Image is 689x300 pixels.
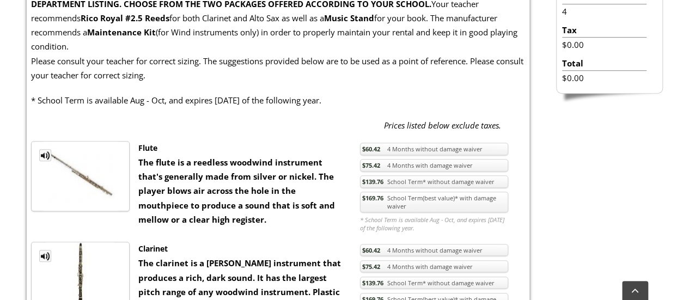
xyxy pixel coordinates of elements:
[362,145,380,153] span: $60.42
[360,192,508,212] a: $169.76School Term(best value)* with damage waiver
[562,4,647,19] li: 4
[31,93,526,107] p: * School Term is available Aug - Oct, and expires [DATE] of the following year.
[360,175,508,188] a: $139.76School Term* without damage waiver
[43,142,118,211] img: th_1fc34dab4bdaff02a3697e89cb8f30dd_1334771667FluteTM.jpg
[87,27,156,38] strong: Maintenance Kit
[138,141,344,155] div: Flute
[556,94,663,103] img: sidebar-footer.png
[39,149,51,161] a: MP3 Clip
[562,23,647,38] li: Tax
[81,13,169,23] strong: Rico Royal #2.5 Reeds
[362,194,383,202] span: $169.76
[324,13,374,23] strong: Music Stand
[360,277,508,289] a: $139.76School Term* without damage waiver
[31,54,526,83] p: Please consult your teacher for correct sizing. The suggestions provided below are to be used as ...
[360,216,508,232] em: * School Term is available Aug - Oct, and expires [DATE] of the following year.
[39,250,51,262] a: MP3 Clip
[362,161,380,169] span: $75.42
[138,242,344,256] div: Clarinet
[360,260,508,273] a: $75.424 Months with damage waiver
[562,38,647,52] li: $0.00
[138,157,334,225] strong: The flute is a reedless woodwind instrument that's generally made from silver or nickel. The play...
[362,177,383,186] span: $139.76
[562,56,647,71] li: Total
[360,159,508,172] a: $75.424 Months with damage waiver
[360,244,508,256] a: $60.424 Months without damage waiver
[362,279,383,287] span: $139.76
[362,262,380,271] span: $75.42
[362,246,380,254] span: $60.42
[384,120,501,131] em: Prices listed below exclude taxes.
[562,71,647,85] li: $0.00
[360,143,508,155] a: $60.424 Months without damage waiver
